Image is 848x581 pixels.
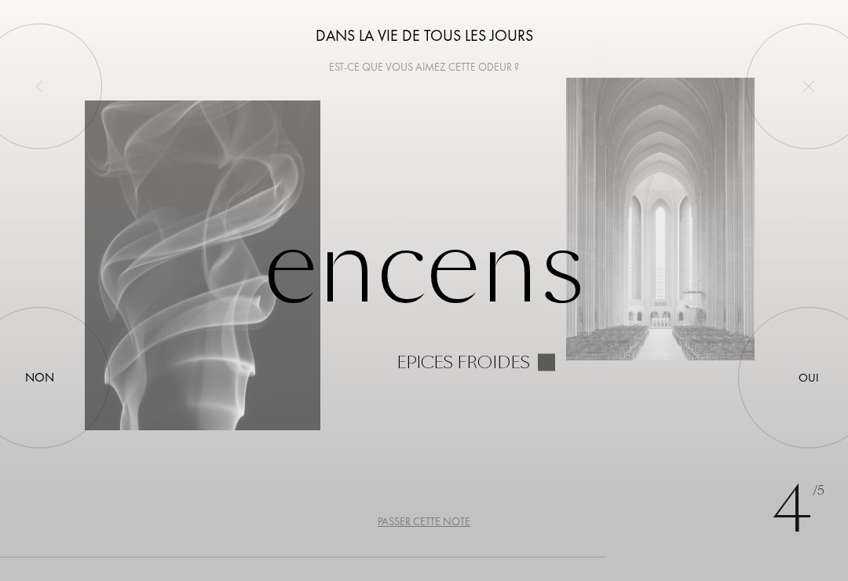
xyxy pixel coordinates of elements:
div: Passer cette note [378,513,470,530]
div: Oui [799,369,819,387]
div: Non [25,368,54,387]
img: left_onboard.svg [33,80,46,93]
div: Encens [85,210,763,371]
span: /5 [813,482,824,500]
div: 4 [772,463,824,557]
div: Epices froides [397,354,530,371]
img: quit_onboard.svg [802,80,815,93]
